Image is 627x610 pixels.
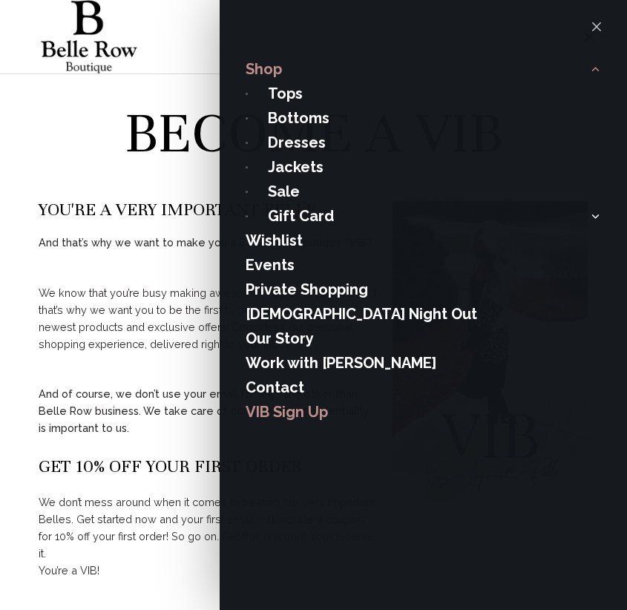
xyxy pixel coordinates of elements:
a: Wishlist [246,229,601,253]
a: Tops [268,82,601,106]
span: Gift Card [268,208,334,225]
span: VIB Sign Up [246,404,328,421]
a: Jackets [268,155,601,180]
a: [DEMOGRAPHIC_DATA] Night Out [246,302,601,327]
span: Tops [268,85,303,102]
a: VIB Sign Up [246,400,601,424]
span: Work with [PERSON_NAME] [246,355,436,372]
a: Shop [246,57,579,82]
a: Private Shopping [246,278,601,302]
span: Wishlist [246,232,303,249]
a: Gift Card [268,204,579,229]
nav: Main Navigation [246,57,601,424]
span: Bottoms [268,110,329,127]
span: Shop [246,61,282,78]
span: Private Shopping [246,281,368,298]
span: Sale [268,183,300,200]
span: Dresses [268,134,326,151]
span: Contact [246,379,304,396]
span: [DEMOGRAPHIC_DATA] Night Out [246,306,477,323]
a: Bottoms [268,106,601,131]
span: Events [246,257,295,274]
a: Work with [PERSON_NAME] [246,351,601,375]
button: Close drawer [585,15,608,39]
a: Contact [246,375,601,400]
a: Sale [268,180,601,204]
span: Jackets [268,159,324,176]
button: Expand dropdown menu [586,207,605,226]
a: Our Story [246,327,601,351]
a: Events [246,253,601,278]
a: Dresses [268,131,601,155]
button: Collapse dropdown menu [586,60,605,79]
span: Our Story [246,330,314,347]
